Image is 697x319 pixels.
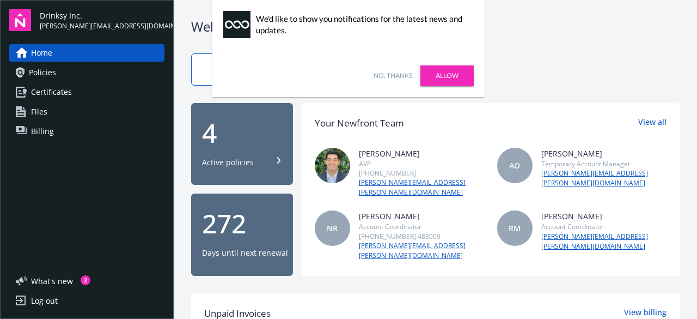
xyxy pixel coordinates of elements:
[40,10,164,21] span: Drinksy Inc.
[31,103,47,121] span: Files
[81,275,90,285] div: 2
[541,148,667,159] div: [PERSON_NAME]
[315,148,350,183] img: photo
[202,248,288,258] div: Days until next renewal
[40,9,164,31] button: Drinksy Inc.[PERSON_NAME][EMAIL_ADDRESS][DOMAIN_NAME]
[202,157,254,168] div: Active policies
[191,103,293,185] button: 4Active policies
[359,159,484,168] div: AVP
[420,65,474,86] a: Allow
[541,159,667,168] div: Temporary Account Manager
[359,232,484,241] div: [PHONE_NUMBER] 488009
[374,71,412,81] a: No, thanks
[31,83,72,101] span: Certificates
[191,17,680,36] div: Welcome to Navigator , [PERSON_NAME]
[359,168,484,178] div: [PHONE_NUMBER]
[327,222,338,234] span: NR
[31,44,52,62] span: Home
[359,178,484,197] a: [PERSON_NAME][EMAIL_ADDRESS][PERSON_NAME][DOMAIN_NAME]
[191,53,307,86] a: View certificates
[9,275,90,287] button: What's new2
[541,210,667,222] div: [PERSON_NAME]
[541,232,667,251] a: [PERSON_NAME][EMAIL_ADDRESS][PERSON_NAME][DOMAIN_NAME]
[202,120,282,146] div: 4
[315,116,404,130] div: Your Newfront Team
[509,160,520,171] span: AO
[191,194,293,276] button: 272Days until next renewal
[9,44,164,62] a: Home
[29,64,56,81] span: Policies
[31,292,58,310] div: Log out
[9,103,164,121] a: Files
[359,148,484,159] div: [PERSON_NAME]
[359,222,484,231] div: Account Coordinator
[359,210,484,222] div: [PERSON_NAME]
[359,241,484,261] a: [PERSON_NAME][EMAIL_ADDRESS][PERSON_NAME][DOMAIN_NAME]
[9,83,164,101] a: Certificates
[31,123,54,140] span: Billing
[9,123,164,140] a: Billing
[202,210,282,237] div: 272
[40,21,164,31] span: [PERSON_NAME][EMAIL_ADDRESS][DOMAIN_NAME]
[256,13,468,36] div: We'd like to show you notifications for the latest news and updates.
[541,168,667,188] a: [PERSON_NAME][EMAIL_ADDRESS][PERSON_NAME][DOMAIN_NAME]
[509,222,521,234] span: RM
[638,116,667,130] a: View all
[9,64,164,81] a: Policies
[9,9,31,31] img: navigator-logo.svg
[541,222,667,231] div: Account Coordinator
[31,275,73,287] span: What ' s new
